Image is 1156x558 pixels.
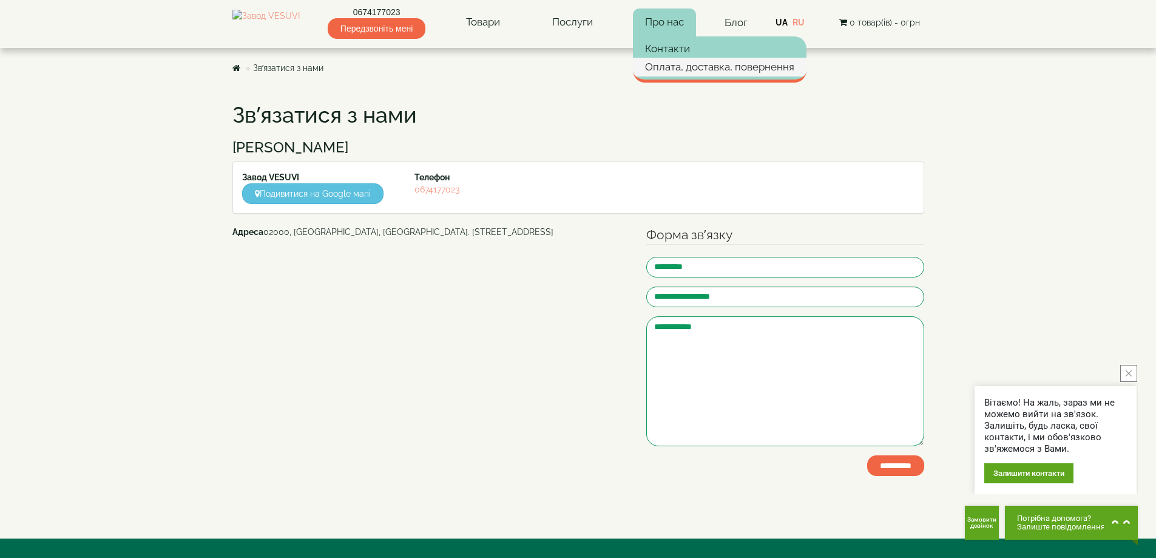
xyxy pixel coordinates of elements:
[776,18,788,27] a: UA
[725,16,748,29] a: Блог
[232,227,263,237] b: Адреса
[836,16,924,29] button: 0 товар(ів) - 0грн
[850,18,920,27] span: 0 товар(ів) - 0грн
[540,9,605,36] a: Послуги
[414,185,459,194] a: 0674177023
[633,9,696,36] a: Про нас
[232,140,924,155] h3: [PERSON_NAME]
[414,172,450,182] strong: Телефон
[965,506,999,540] button: Get Call button
[232,226,629,238] address: 02000, [GEOGRAPHIC_DATA], [GEOGRAPHIC_DATA]. [STREET_ADDRESS]
[984,397,1127,455] div: Вітаємо! На жаль, зараз ми не можемо вийти на зв'язок. Залишіть, будь ласка, свої контакти, і ми ...
[633,58,806,76] a: Оплата, доставка, повернення
[1017,523,1105,531] span: Залиште повідомлення
[646,226,924,245] legend: Форма зв’язку
[1017,514,1105,523] span: Потрібна допомога?
[1005,506,1138,540] button: Chat button
[232,10,300,35] img: Завод VESUVI
[328,18,425,39] span: Передзвоніть мені
[454,9,512,36] a: Товари
[242,172,299,182] strong: Завод VESUVI
[253,63,323,73] a: Зв’язатися з нами
[328,6,425,18] a: 0674177023
[984,463,1073,483] div: Залишити контакти
[633,39,806,58] a: Контакти
[232,103,924,128] h1: Зв’язатися з нами
[967,517,996,529] span: Замовити дзвінок
[793,18,805,27] a: RU
[1120,365,1137,382] button: close button
[242,183,384,204] a: Подивитися на Google мапі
